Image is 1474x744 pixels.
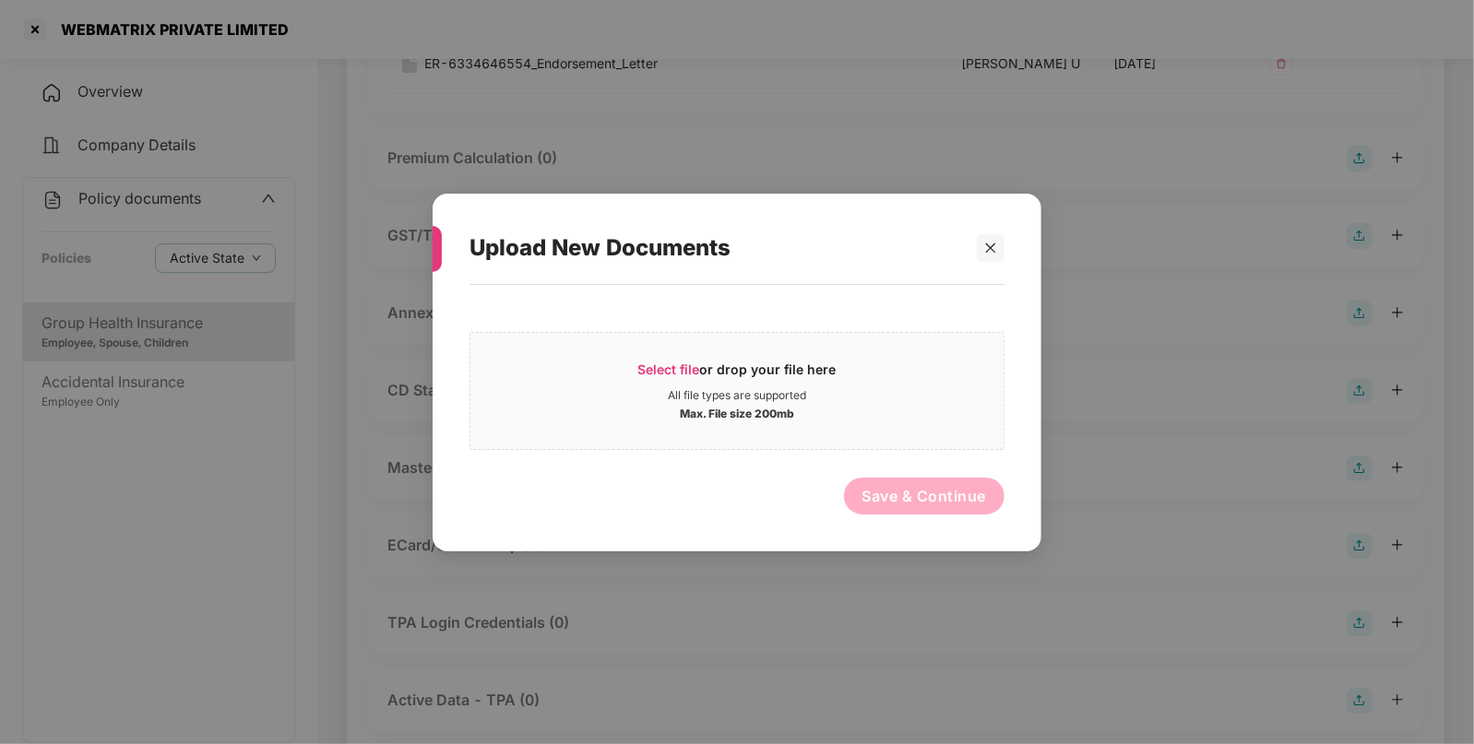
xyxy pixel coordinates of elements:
span: close [984,241,997,254]
div: Upload New Documents [470,212,960,284]
span: Select file [638,360,700,376]
div: All file types are supported [668,387,806,402]
div: Max. File size 200mb [680,402,794,420]
div: or drop your file here [638,360,837,387]
button: Save & Continue [844,477,1005,514]
span: Select fileor drop your file hereAll file types are supportedMax. File size 200mb [470,346,1004,434]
